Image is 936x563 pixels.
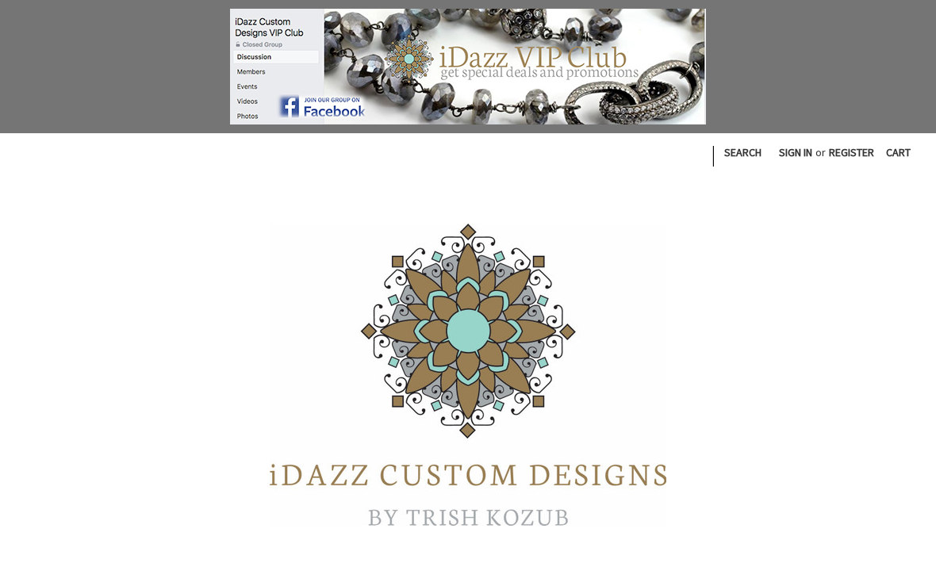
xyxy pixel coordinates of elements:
[710,140,715,170] li: |
[770,133,821,172] a: Sign in
[715,133,770,172] a: Search
[270,224,666,526] img: iDazz Custom Designs
[820,133,883,172] a: Register
[886,145,911,159] span: Cart
[814,144,827,161] span: or
[877,133,919,172] a: Cart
